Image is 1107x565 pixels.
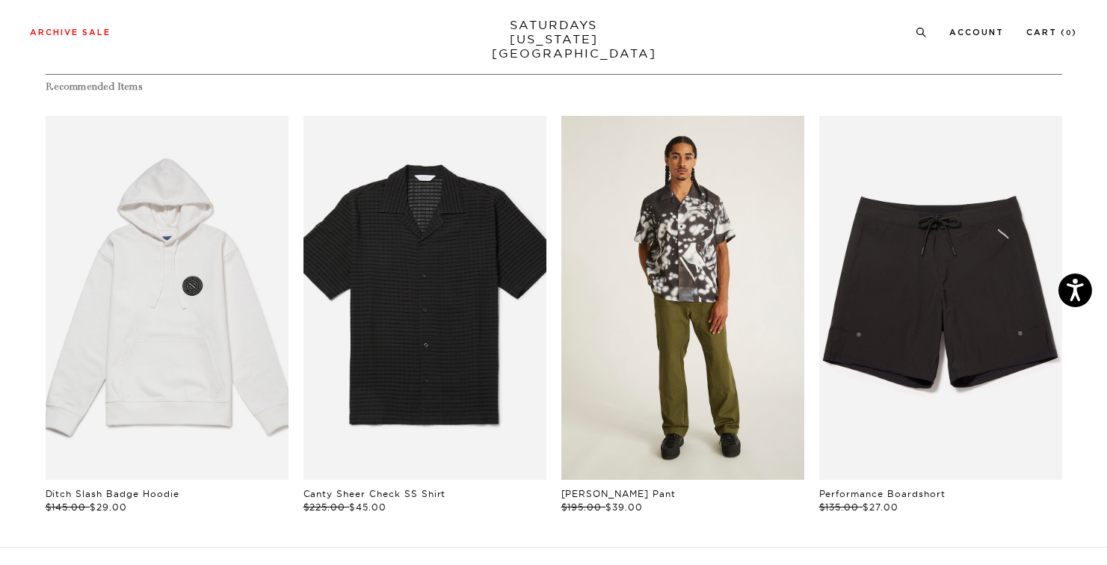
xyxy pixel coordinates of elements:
[949,28,1004,37] a: Account
[46,81,1062,93] h4: Recommended Items
[30,28,111,37] a: Archive Sale
[492,18,615,61] a: SATURDAYS[US_STATE][GEOGRAPHIC_DATA]
[561,501,602,513] span: $195.00
[303,488,446,499] a: Canty Sheer Check SS Shirt
[1026,28,1077,37] a: Cart (0)
[561,116,804,481] div: files/M32420SS01-BLACK_03_1.jpg
[46,501,87,513] span: $145.00
[90,501,127,513] span: $29.00
[349,501,386,513] span: $45.00
[605,501,643,513] span: $39.00
[863,501,898,513] span: $27.00
[561,488,676,499] a: [PERSON_NAME] Pant
[1066,30,1072,37] small: 0
[819,501,860,513] span: $135.00
[303,501,346,513] span: $225.00
[819,488,946,499] a: Performance Boardshort
[46,488,179,499] a: Ditch Slash Badge Hoodie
